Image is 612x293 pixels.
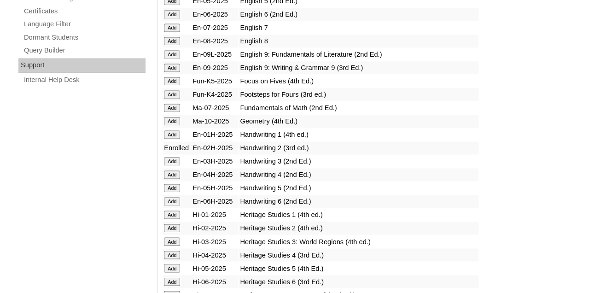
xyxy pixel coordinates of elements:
[18,58,146,73] div: Support
[164,197,180,205] input: Add
[239,222,478,234] td: Heritage Studies 2 (4th ed.)
[163,141,191,154] td: Enrolled
[191,275,238,288] td: Hi-06-2025
[239,128,478,141] td: Handwriting 1 (4th ed.)
[191,168,238,181] td: En-04H-2025
[239,75,478,88] td: Focus on Fives (4th Ed.)
[239,48,478,61] td: English 9: Fundamentals of Literature (2nd Ed.)
[191,115,238,128] td: Ma-10-2025
[239,168,478,181] td: Handwriting 4 (2nd Ed.)
[164,251,180,259] input: Add
[191,208,238,221] td: Hi-01-2025
[191,35,238,47] td: En-08-2025
[239,35,478,47] td: English 8
[239,21,478,34] td: English 7
[164,277,180,286] input: Add
[239,115,478,128] td: Geometry (4th Ed.)
[164,224,180,232] input: Add
[164,37,180,45] input: Add
[191,155,238,168] td: En-03H-2025
[239,208,478,221] td: Heritage Studies 1 (4th ed.)
[239,61,478,74] td: English 9: Writing & Grammar 9 (3rd Ed.)
[191,75,238,88] td: Fun-K5-2025
[23,32,146,43] a: Dormant Students
[191,195,238,208] td: En-06H-2025
[23,45,146,56] a: Query Builder
[23,6,146,17] a: Certificates
[191,182,238,194] td: En-05H-2025
[164,117,180,125] input: Add
[164,64,180,72] input: Add
[164,211,180,219] input: Add
[239,262,478,275] td: Heritage Studies 5 (4th Ed.)
[191,21,238,34] td: En-07-2025
[23,74,146,86] a: Internal Help Desk
[164,184,180,192] input: Add
[164,50,180,59] input: Add
[164,77,180,85] input: Add
[239,141,478,154] td: Handwriting 2 (3rd ed.)
[191,262,238,275] td: Hi-05-2025
[191,48,238,61] td: En-09L-2025
[191,141,238,154] td: En-02H-2025
[239,195,478,208] td: Handwriting 6 (2nd Ed.)
[164,157,180,165] input: Add
[239,155,478,168] td: Handwriting 3 (2nd Ed.)
[164,104,180,112] input: Add
[191,222,238,234] td: Hi-02-2025
[239,248,478,261] td: Heritage Studies 4 (3rd Ed.)
[164,10,180,18] input: Add
[239,88,478,101] td: Footsteps for Fours (3rd ed.)
[191,248,238,261] td: Hi-04-2025
[23,18,146,30] a: Language Filter
[239,182,478,194] td: Handwriting 5 (2nd Ed.)
[239,235,478,248] td: Heritage Studies 3: World Regions (4th ed.)
[191,88,238,101] td: Fun-K4-2025
[191,8,238,21] td: En-06-2025
[164,23,180,32] input: Add
[191,128,238,141] td: En-01H-2025
[164,264,180,272] input: Add
[164,170,180,179] input: Add
[239,101,478,114] td: Fundamentals of Math (2nd Ed.)
[164,237,180,246] input: Add
[164,90,180,99] input: Add
[191,61,238,74] td: En-09-2025
[239,275,478,288] td: Heritage Studies 6 (3rd Ed.)
[239,8,478,21] td: English 6 (2nd Ed.)
[191,101,238,114] td: Ma-07-2025
[164,130,180,139] input: Add
[191,235,238,248] td: Hi-03-2025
